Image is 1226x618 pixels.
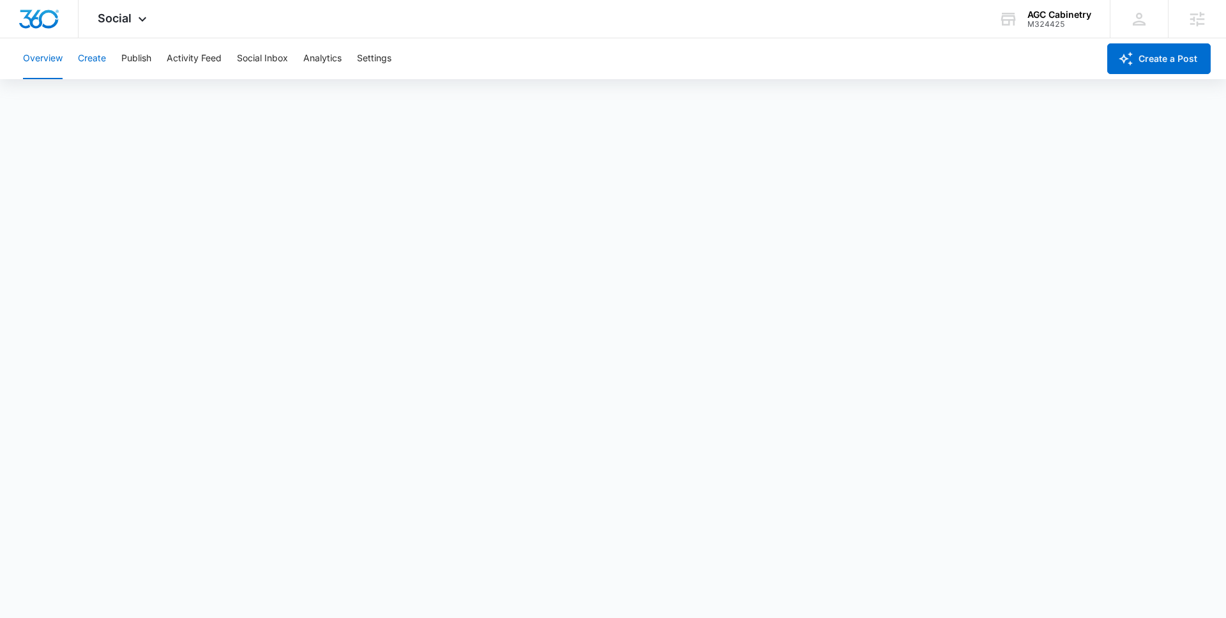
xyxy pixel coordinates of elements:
div: account name [1027,10,1091,20]
button: Publish [121,38,151,79]
span: Social [98,11,132,25]
button: Activity Feed [167,38,222,79]
button: Create [78,38,106,79]
button: Create a Post [1107,43,1211,74]
button: Analytics [303,38,342,79]
button: Social Inbox [237,38,288,79]
button: Settings [357,38,391,79]
button: Overview [23,38,63,79]
div: account id [1027,20,1091,29]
